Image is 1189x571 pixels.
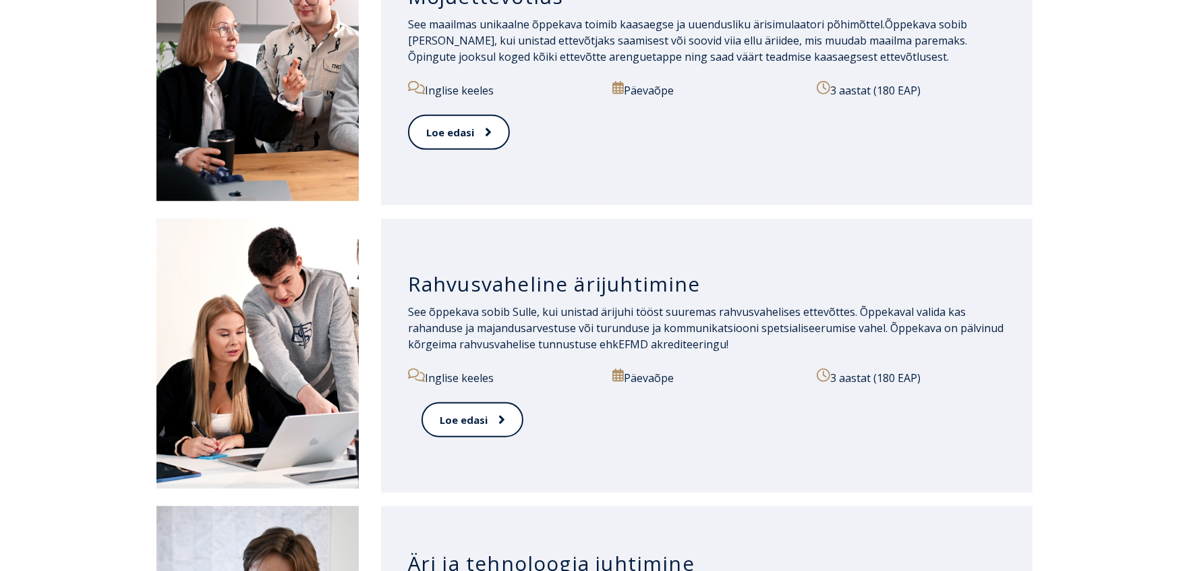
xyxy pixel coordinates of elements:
[156,219,359,489] img: Rahvusvaheline ärijuhtimine
[422,402,523,438] a: Loe edasi
[618,337,726,352] a: EFMD akrediteeringu
[817,81,992,99] p: 3 aastat (180 EAP)
[817,369,1006,386] p: 3 aastat (180 EAP)
[612,369,801,386] p: Päevaõpe
[408,369,597,386] p: Inglise keeles
[408,115,510,151] a: Loe edasi
[408,271,1006,297] h3: Rahvusvaheline ärijuhtimine
[408,81,597,99] p: Inglise keeles
[408,304,1004,352] span: See õppekava sobib Sulle, kui unistad ärijuhi tööst suuremas rahvusvahelises ettevõttes. Õppekava...
[408,17,967,64] span: Õppekava sobib [PERSON_NAME], kui unistad ettevõtjaks saamisest või soovid viia ellu äriidee, mis...
[612,81,801,99] p: Päevaõpe
[408,17,885,32] span: See maailmas unikaalne õppekava toimib kaasaegse ja uuendusliku ärisimulaatori põhimõttel.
